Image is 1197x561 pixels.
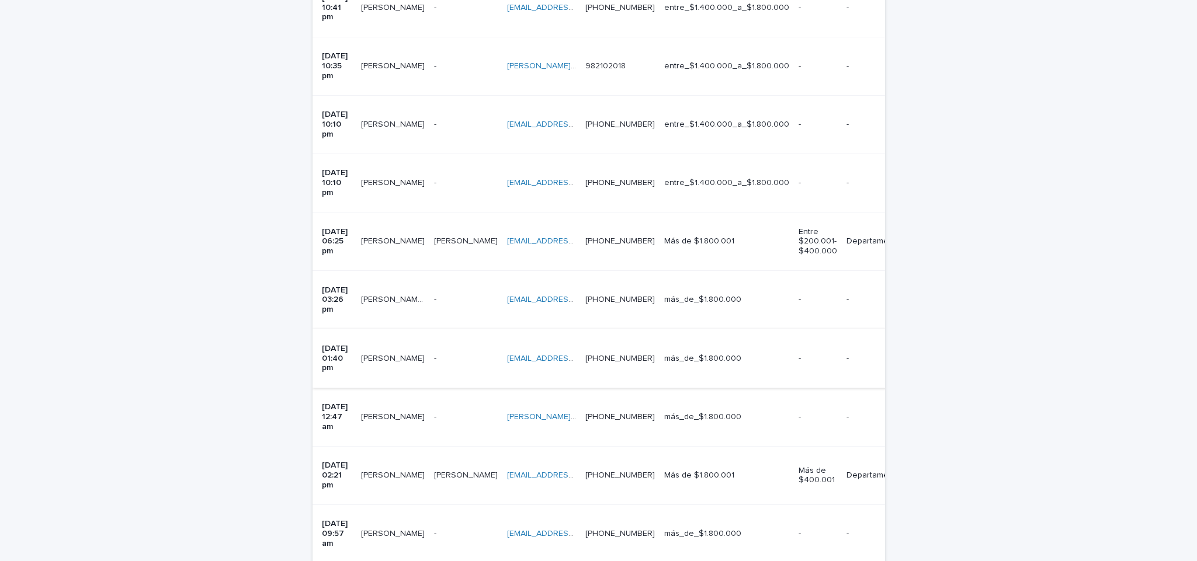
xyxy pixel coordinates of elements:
p: - [434,527,439,539]
p: Mary Villarroel [361,351,427,364]
p: Departamentos [846,471,905,480]
p: - [846,178,905,188]
p: [DATE] 09:57 am [322,519,352,548]
p: [DATE] 12:47 am [322,402,352,431]
p: Victor Aravena Cordova [361,527,427,539]
a: [PHONE_NUMBER] [585,237,655,245]
p: Entre $200.001- $400.000 [799,227,837,256]
p: - [799,412,837,422]
p: [DATE] 01:40 pm [322,344,352,373]
a: [EMAIL_ADDRESS][DOMAIN_NAME] [507,529,639,538]
p: Xaviera Mencarini [361,1,427,13]
p: - [434,292,439,305]
p: [DATE] 03:26 pm [322,285,352,315]
a: [EMAIL_ADDRESS][DOMAIN_NAME] [507,471,639,479]
p: - [799,61,837,71]
p: [PERSON_NAME] [434,468,500,480]
p: - [846,529,905,539]
p: - [799,295,837,305]
p: Más de $1.800.001 [664,236,789,246]
p: más_de_$1.800.000 [664,354,789,364]
a: [PHONE_NUMBER] [585,295,655,304]
a: [PHONE_NUMBER] [585,413,655,421]
p: - [846,3,905,13]
p: Sandra Ortiz Ojeda [361,292,427,305]
p: más_de_$1.800.000 [664,412,789,422]
p: entre_$1.400.000_a_$1.800.000 [664,61,789,71]
p: entre_$1.400.000_a_$1.800.000 [664,120,789,130]
p: Más de $1.800.001 [664,471,789,480]
a: [EMAIL_ADDRESS][DOMAIN_NAME] [507,120,639,128]
p: - [799,354,837,364]
a: [EMAIL_ADDRESS][DOMAIN_NAME] [507,237,639,245]
p: [DATE] 10:10 pm [322,110,352,139]
a: [PHONE_NUMBER] [585,120,655,128]
p: - [846,412,905,422]
a: [EMAIL_ADDRESS][DOMAIN_NAME] [507,295,639,304]
a: [PHONE_NUMBER] [585,179,655,187]
p: entre_$1.400.000_a_$1.800.000 [664,3,789,13]
p: [PERSON_NAME] [361,59,427,71]
a: [EMAIL_ADDRESS][DOMAIN_NAME] [507,4,639,12]
p: - [846,295,905,305]
a: [PERSON_NAME][EMAIL_ADDRESS][DOMAIN_NAME] [507,413,703,421]
p: viviana soto escobar [361,410,427,422]
p: - [434,117,439,130]
p: más_de_$1.800.000 [664,295,789,305]
a: [EMAIL_ADDRESS][DOMAIN_NAME] [507,179,639,187]
p: - [846,354,905,364]
a: 982102018 [585,62,626,70]
p: [PERSON_NAME] [361,468,427,480]
a: [PHONE_NUMBER] [585,354,655,363]
p: - [799,120,837,130]
p: - [434,351,439,364]
p: - [434,410,439,422]
p: - [799,3,837,13]
p: [PERSON_NAME] [434,234,500,246]
a: [PHONE_NUMBER] [585,529,655,538]
p: Cesar Rodríguez castro [361,176,427,188]
p: Más de $400.001 [799,466,837,486]
p: entre_$1.400.000_a_$1.800.000 [664,178,789,188]
a: [PHONE_NUMBER] [585,471,655,479]
p: - [799,529,837,539]
p: - [434,176,439,188]
p: - [846,120,905,130]
p: [DATE] 06:25 pm [322,227,352,256]
a: [PERSON_NAME][EMAIL_ADDRESS][PERSON_NAME][DOMAIN_NAME] [507,62,766,70]
a: [EMAIL_ADDRESS][DOMAIN_NAME] [507,354,639,363]
p: [DATE] 10:35 pm [322,51,352,81]
p: [DATE] 02:21 pm [322,461,352,490]
p: Pablo Valdivia Ramires [361,117,427,130]
p: más_de_$1.800.000 [664,529,789,539]
p: - [799,178,837,188]
a: [PHONE_NUMBER] [585,4,655,12]
p: - [846,61,905,71]
p: [DATE] 10:10 pm [322,168,352,197]
p: [PERSON_NAME] [361,234,427,246]
p: - [434,1,439,13]
p: - [434,59,439,71]
p: Departamentos [846,236,905,246]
